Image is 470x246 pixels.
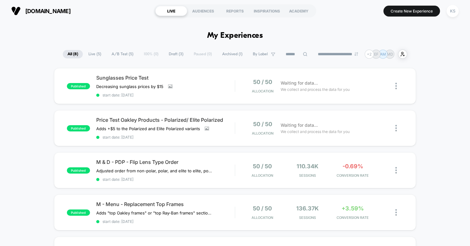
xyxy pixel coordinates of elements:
span: By Label [253,52,268,57]
span: CONVERSION RATE [332,173,373,178]
span: 136.37k [296,205,319,212]
button: Create New Experience [383,6,440,17]
span: Waiting for data... [281,80,318,86]
span: Adds +$5 to the Polarized and Elite Polarized variants [96,126,200,131]
span: A/B Test ( 5 ) [107,50,138,58]
span: 50 / 50 [253,79,272,85]
h1: My Experiences [207,31,263,40]
img: close [395,125,397,131]
span: -0.69% [342,163,363,170]
span: [DOMAIN_NAME] [25,8,71,14]
div: INSPIRATIONS [251,6,283,16]
span: start date: [DATE] [96,93,235,97]
button: KS [445,5,461,17]
img: close [395,83,397,89]
div: REPORTS [219,6,251,16]
div: KS [447,5,459,17]
span: We collect and process the data for you [281,129,350,135]
span: M - Menu - Replacement Top Frames [96,201,235,207]
span: +3.59% [342,205,364,212]
span: 50 / 50 [253,205,272,212]
span: Price Test Oakley Products - Polarized/ Elite Polarized [96,117,235,123]
span: published [67,209,90,216]
img: end [354,52,358,56]
span: Sessions [287,173,328,178]
span: All ( 8 ) [63,50,83,58]
span: Archived ( 1 ) [217,50,247,58]
span: Live ( 5 ) [84,50,106,58]
span: Sessions [287,215,328,220]
p: EF [374,52,378,57]
div: ACADEMY [283,6,315,16]
span: start date: [DATE] [96,177,235,182]
span: Allocation [252,215,273,220]
span: M & D - PDP - Flip Lens Type Order [96,159,235,165]
span: start date: [DATE] [96,135,235,140]
p: MD [387,52,393,57]
span: published [67,125,90,131]
span: Sunglasses Price Test [96,75,235,81]
span: Draft ( 3 ) [164,50,188,58]
span: Decreasing sunglass prices by $15 [96,84,163,89]
img: close [395,167,397,174]
span: published [67,83,90,89]
span: CONVERSION RATE [332,215,373,220]
span: Allocation [252,173,273,178]
span: 50 / 50 [253,121,272,127]
span: Allocation [252,131,273,135]
button: [DOMAIN_NAME] [9,6,72,16]
span: Adjusted order from non-polar, polar, and elite to elite, polar, and non-polar in variant [96,168,212,173]
img: close [395,209,397,216]
span: 110.34k [297,163,318,170]
span: published [67,167,90,174]
div: AUDIENCES [187,6,219,16]
span: We collect and process the data for you [281,86,350,92]
img: Visually logo [11,6,21,16]
span: Adds "top Oakley frames" or "top Ray-Ban frames" section to replacement lenses for Oakley and Ray... [96,210,212,215]
span: Waiting for data... [281,122,318,129]
div: + 2 [365,50,374,59]
span: 50 / 50 [253,163,272,170]
p: AM [380,52,386,57]
span: start date: [DATE] [96,219,235,224]
div: LIVE [155,6,187,16]
span: Allocation [252,89,273,93]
